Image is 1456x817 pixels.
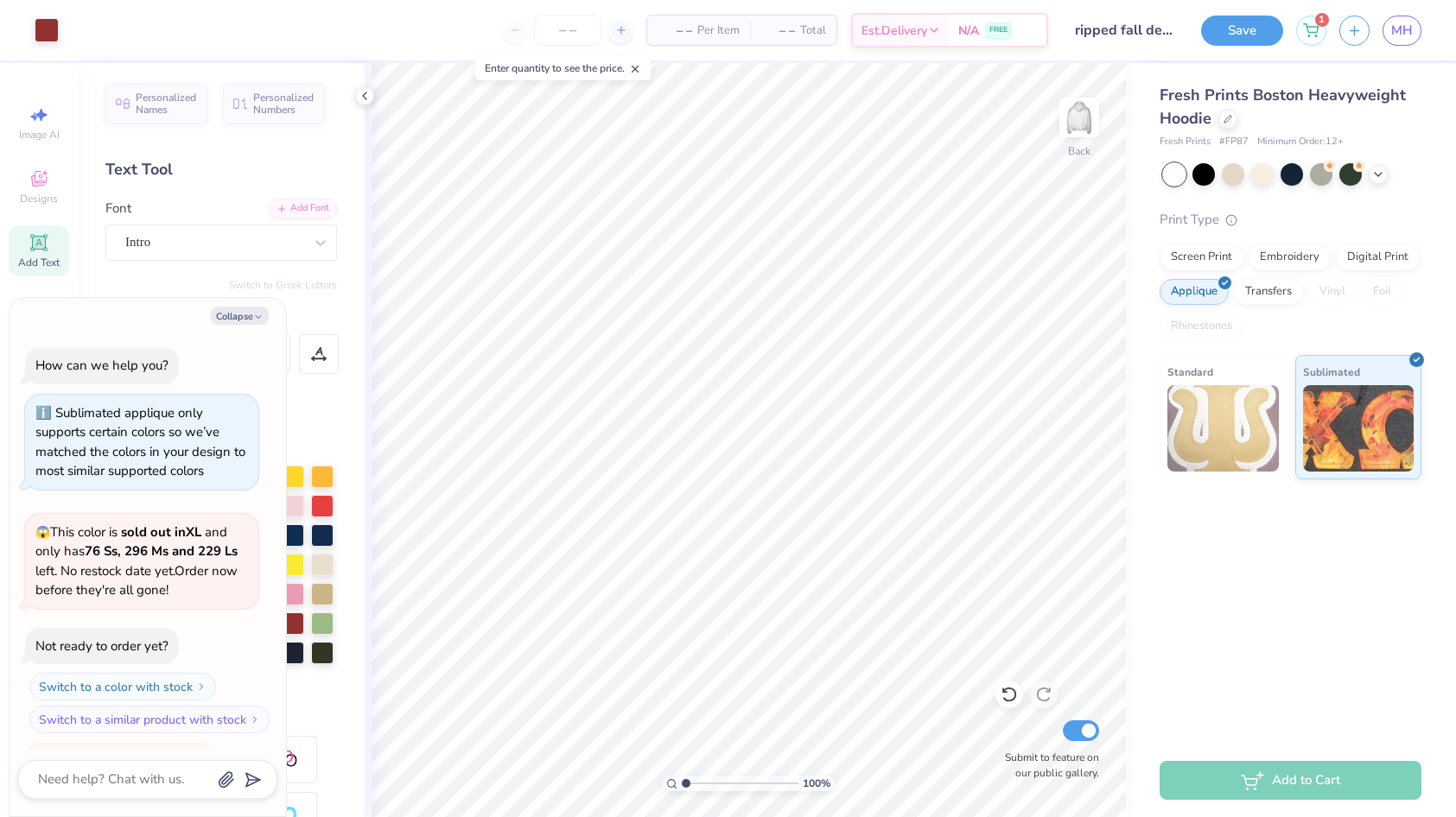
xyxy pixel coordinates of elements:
span: Personalized Numbers [253,92,315,116]
div: Foil [1362,279,1402,305]
span: – – [760,22,795,40]
img: Back [1062,100,1097,135]
img: Sublimated [1303,385,1415,472]
span: Designs [20,192,58,206]
div: Applique [1160,279,1229,305]
span: 1 [1315,13,1329,27]
div: Digital Print [1336,244,1420,270]
span: Fresh Prints [1160,135,1211,149]
div: Vinyl [1308,279,1357,305]
button: Switch to a similar product with stock [29,706,270,733]
div: Back [1068,143,1090,159]
span: Image AI [19,128,60,142]
strong: sold out in XL [121,523,201,541]
span: Per Item [697,22,740,40]
span: MH [1391,21,1413,41]
button: Switch to a color with stock [29,673,216,700]
input: – – [534,15,601,46]
span: Personalized Names [136,92,197,116]
span: Sublimated [1303,363,1360,381]
span: # FP87 [1219,135,1249,149]
div: Text Tool [105,158,337,181]
span: Fresh Prints Boston Heavyweight Hoodie [1160,85,1406,129]
img: Switch to a similar product with stock [250,714,260,725]
span: – – [658,22,692,40]
span: 😱 [35,524,50,541]
label: Submit to feature on our public gallery. [995,750,1099,781]
div: Enter quantity to see the price. [475,56,651,80]
div: Embroidery [1249,244,1331,270]
img: Switch to a color with stock [196,681,207,692]
span: Minimum Order: 12 + [1257,135,1344,149]
span: Est. Delivery [862,22,927,40]
img: Standard [1167,385,1279,472]
input: Untitled Design [1061,13,1188,47]
span: Add Text [18,256,60,269]
div: Rhinestones [1160,313,1243,339]
div: How can we help you? [35,357,168,374]
span: Total [800,22,826,40]
span: Standard [1167,363,1213,381]
span: N/A [958,22,979,40]
strong: 76 Ss, 296 Ms and 229 Ls [85,542,238,560]
div: Print Type [1160,210,1421,230]
div: Screen Print [1160,244,1243,270]
div: Not ready to order yet? [35,637,168,655]
div: Sublimated applique only supports certain colors so we’ve matched the colors in your design to mo... [35,404,245,480]
a: MH [1383,16,1421,46]
label: Font [105,199,131,218]
button: Save [1201,16,1283,46]
span: 100 % [803,776,830,791]
div: Transfers [1234,279,1303,305]
button: Switch to Greek Letters [229,278,337,292]
span: FREE [989,24,1008,36]
span: This color is and only has left . No restock date yet. Order now before they're all gone! [35,523,238,599]
div: Add Font [269,199,337,218]
button: Collapse [211,307,269,325]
